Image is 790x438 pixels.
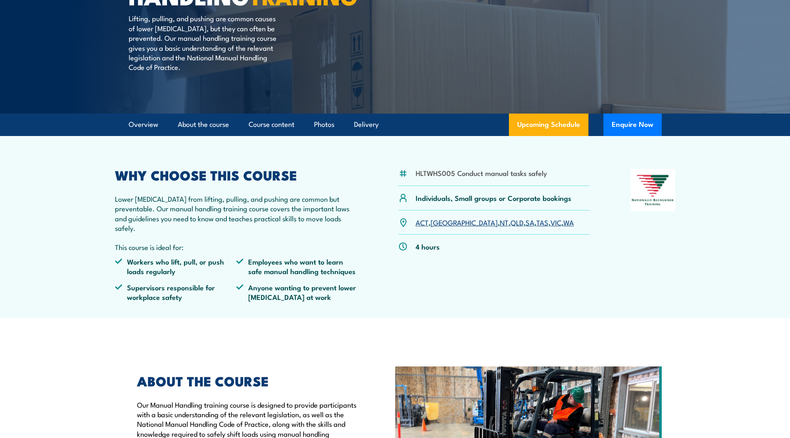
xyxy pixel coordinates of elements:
[603,114,662,136] button: Enquire Now
[563,217,574,227] a: WA
[416,217,429,227] a: ACT
[236,257,358,276] li: Employees who want to learn safe manual handling techniques
[249,114,294,136] a: Course content
[129,13,281,72] p: Lifting, pulling, and pushing are common causes of lower [MEDICAL_DATA], but they can often be pr...
[314,114,334,136] a: Photos
[115,257,237,276] li: Workers who lift, pull, or push loads regularly
[115,194,358,233] p: Lower [MEDICAL_DATA] from lifting, pulling, and pushing are common but preventable. Our manual ha...
[115,282,237,302] li: Supervisors responsible for workplace safety
[431,217,498,227] a: [GEOGRAPHIC_DATA]
[354,114,379,136] a: Delivery
[416,218,574,227] p: , , , , , , ,
[115,169,358,181] h2: WHY CHOOSE THIS COURSE
[236,282,358,302] li: Anyone wanting to prevent lower [MEDICAL_DATA] at work
[416,242,440,251] p: 4 hours
[526,217,534,227] a: SA
[631,169,675,211] img: Nationally Recognised Training logo.
[137,375,357,386] h2: ABOUT THE COURSE
[115,242,358,252] p: This course is ideal for:
[178,114,229,136] a: About the course
[129,114,158,136] a: Overview
[536,217,548,227] a: TAS
[509,114,588,136] a: Upcoming Schedule
[416,193,571,203] p: Individuals, Small groups or Corporate bookings
[511,217,523,227] a: QLD
[551,217,561,227] a: VIC
[500,217,508,227] a: NT
[416,168,547,178] li: HLTWHS005 Conduct manual tasks safely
